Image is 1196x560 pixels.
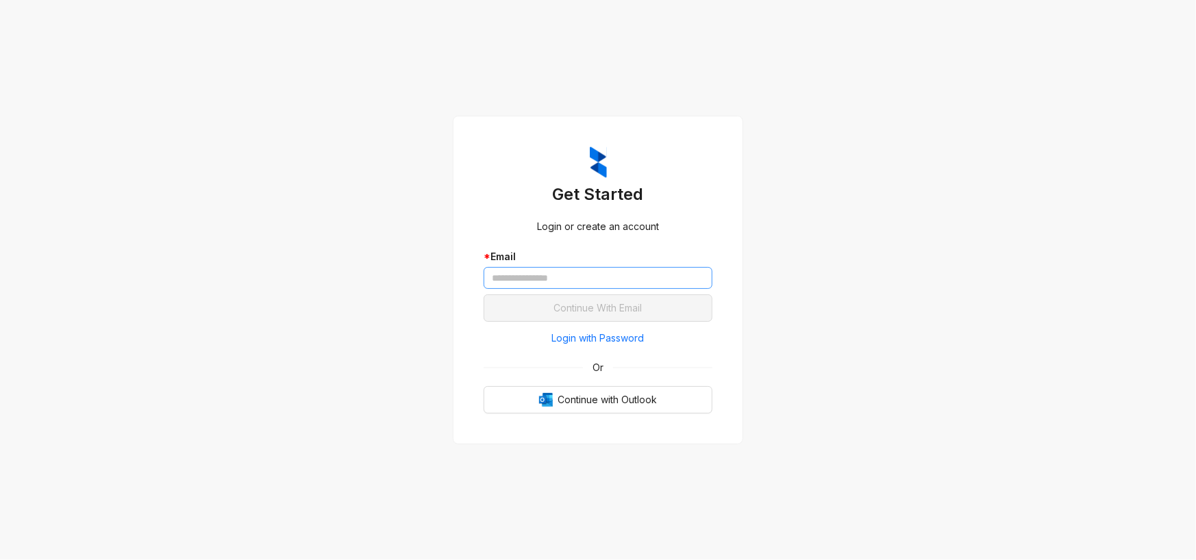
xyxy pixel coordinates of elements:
[552,331,645,346] span: Login with Password
[484,327,712,349] button: Login with Password
[539,393,553,407] img: Outlook
[590,147,607,178] img: ZumaIcon
[484,294,712,322] button: Continue With Email
[583,360,613,375] span: Or
[484,219,712,234] div: Login or create an account
[484,249,712,264] div: Email
[484,386,712,413] button: OutlookContinue with Outlook
[484,183,712,205] h3: Get Started
[558,392,658,407] span: Continue with Outlook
